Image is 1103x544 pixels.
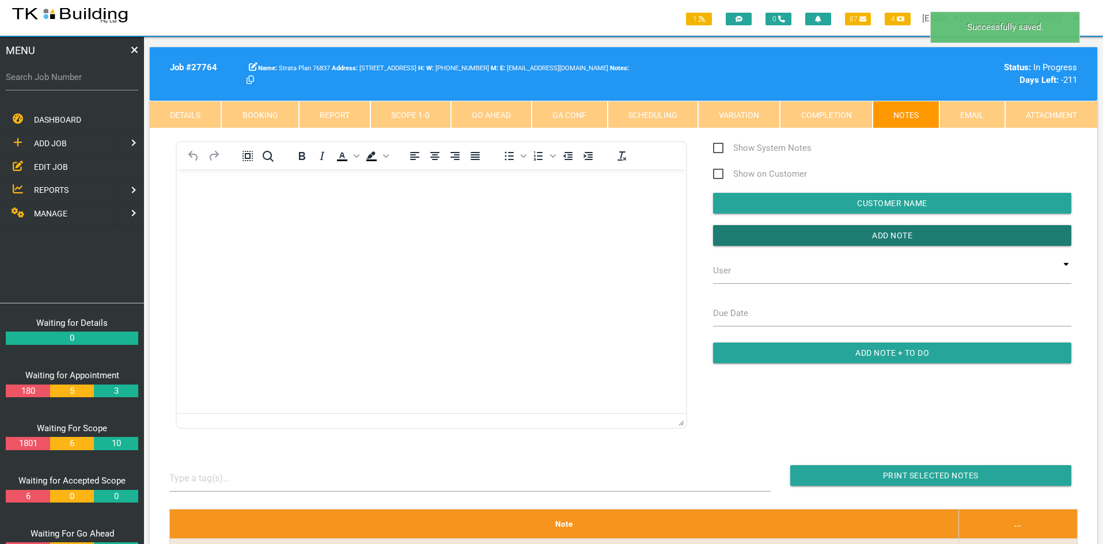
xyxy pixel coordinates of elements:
div: Background color Black [362,148,391,164]
a: Go Ahead [451,101,532,128]
button: Redo [204,148,223,164]
span: Show System Notes [713,141,812,155]
b: H: [418,64,424,72]
a: Email [939,101,1005,128]
a: GA Conf [532,101,607,128]
a: Notes [873,101,939,128]
span: MENU [6,43,35,58]
span: DASHBOARD [34,115,81,124]
button: Align center [425,148,445,164]
a: Click here copy customer information. [247,75,254,85]
a: 6 [50,437,94,450]
span: Strata Plan 76837 [258,64,330,72]
b: Job # 27764 [170,62,217,73]
b: W: [426,64,434,72]
span: 1 [686,13,712,25]
a: Waiting For Go Ahead [31,528,114,539]
a: Attachment [1005,101,1097,128]
a: Waiting for Appointment [25,370,119,381]
button: Align left [405,148,424,164]
span: MANAGE [34,209,67,218]
a: Completion [780,101,872,128]
span: [STREET_ADDRESS] [332,64,416,72]
th: Note [169,509,958,538]
label: Due Date [713,307,748,320]
button: Align right [445,148,465,164]
a: 10 [94,437,138,450]
div: In Progress -211 [860,61,1077,87]
a: Report [299,101,370,128]
div: Successfully saved. [930,12,1080,43]
div: Numbered list [529,148,558,164]
a: 0 [94,490,138,503]
a: Booking [221,101,298,128]
label: Search Job Number [6,71,138,84]
a: 6 [6,490,50,503]
b: Address: [332,64,358,72]
a: 3 [94,385,138,398]
a: Scope 1-0 [370,101,450,128]
button: Select all [238,148,257,164]
div: Text color Black [332,148,361,164]
a: Variation [698,101,780,128]
input: Type a tag(s)... [169,465,256,491]
th: ... [958,509,1078,538]
img: s3file [12,6,128,24]
button: Decrease indent [558,148,578,164]
span: 87 [845,13,871,25]
input: Print Selected Notes [790,465,1071,486]
a: 5 [50,385,94,398]
span: EDIT JOB [34,162,68,171]
b: Name: [258,64,277,72]
input: Add Note [713,225,1071,246]
a: 180 [6,385,50,398]
b: Days Left: [1019,75,1059,85]
button: Find and replace [258,148,278,164]
button: Clear formatting [612,148,632,164]
button: Undo [184,148,203,164]
span: [EMAIL_ADDRESS][DOMAIN_NAME] [500,64,608,72]
span: [PHONE_NUMBER] [426,64,489,72]
button: Bold [292,148,312,164]
b: M: [491,64,498,72]
span: ADD JOB [34,139,67,148]
a: 0 [6,332,138,345]
b: Status: [1004,62,1031,73]
button: Justify [465,148,485,164]
button: Italic [312,148,332,164]
a: Waiting for Accepted Scope [18,475,126,486]
b: Notes: [610,64,629,72]
span: 0 [765,13,791,25]
span: 4 [885,13,911,25]
div: Press the Up and Down arrow keys to resize the editor. [679,416,684,426]
a: 1801 [6,437,50,450]
a: Waiting For Scope [37,423,107,433]
input: Add Note + To Do [713,343,1071,363]
iframe: Rich Text Area [177,169,686,413]
div: Bullet list [499,148,528,164]
a: 0 [50,490,94,503]
b: E: [500,64,505,72]
a: Scheduling [608,101,698,128]
a: Waiting for Details [36,318,108,328]
a: Details [150,101,221,128]
span: REPORTS [34,185,69,195]
input: Customer Name [713,193,1071,214]
button: Increase indent [578,148,598,164]
span: Show on Customer [713,167,807,181]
